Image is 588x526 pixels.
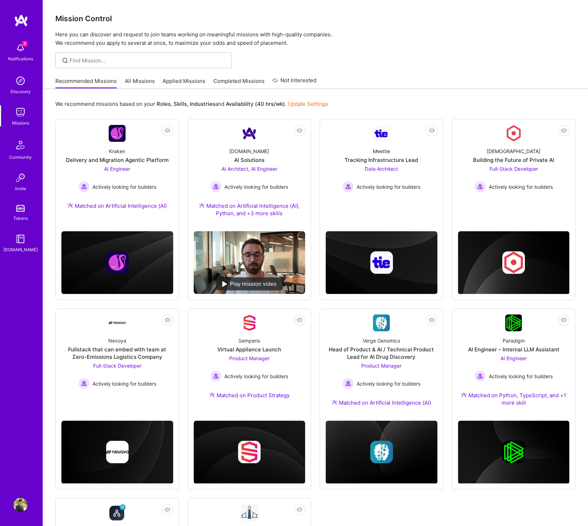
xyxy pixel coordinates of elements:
[13,105,28,119] img: teamwork
[165,507,170,512] i: icon EyeClosed
[505,314,522,331] img: Company Logo
[194,314,305,407] a: Company LogoSemperisVirtual Appliance LaunchProduct Manager Actively looking for buildersActively...
[22,41,28,47] span: 5
[13,232,28,246] img: guide book
[13,498,28,512] img: User Avatar
[11,88,31,95] div: Discovery
[61,231,173,294] img: cover
[326,346,437,361] div: Head of Product & AI / Technical Product Lead for AI Drug Discovery
[14,14,28,27] img: logo
[109,504,126,521] img: Company Logo
[210,370,222,382] img: Actively looking for builders
[326,125,437,207] a: Company LogoMeettieTracking Infrastructure LeadData Architect Actively looking for buildersActive...
[332,399,337,405] img: Ateam Purple Icon
[13,74,28,88] img: discovery
[13,214,28,222] div: Tokens
[222,166,277,172] span: AI Architect, AI Engineer
[226,101,285,107] b: Availability (40 hrs/wk)
[297,507,302,512] i: icon EyeClosed
[55,77,117,89] a: Recommended Missions
[487,147,540,155] div: [DEMOGRAPHIC_DATA]
[93,363,141,369] span: Full-Stack Developer
[489,166,538,172] span: Full-Stack Developer
[332,399,431,406] div: Matched on Artificial Intelligence (AI)
[16,205,25,212] img: tokens
[165,317,170,323] i: icon EyeClosed
[370,441,393,463] img: Company logo
[13,41,28,55] img: bell
[343,181,354,192] img: Actively looking for builders
[61,314,173,396] a: Company LogoNevoyaFullstack that can embed with team at Zero-Emissions Logistics CompanyFull-Stac...
[61,56,69,65] i: icon SearchGrey
[505,125,522,142] img: Company Logo
[92,183,156,191] span: Actively looking for builders
[474,370,486,382] img: Actively looking for builders
[502,337,525,344] div: Paradigm
[461,392,467,398] img: Ateam Purple Icon
[373,126,390,141] img: Company Logo
[165,128,170,133] i: icon EyeClosed
[224,373,288,380] span: Actively looking for builders
[69,57,226,64] input: Find Mission...
[234,156,265,164] div: AI Solutions
[157,101,171,107] b: Roles
[458,421,570,484] img: cover
[174,101,187,107] b: Skills
[106,441,128,463] img: Company logo
[297,128,302,133] i: icon EyeClosed
[238,337,260,344] div: Semperis
[241,504,258,521] img: Company Logo
[326,421,437,484] img: cover
[55,30,575,47] p: Here you can discover and request to join teams working on meaningful missions with high-quality ...
[194,125,305,225] a: Company Logo[DOMAIN_NAME]AI SolutionsAI Architect, AI Engineer Actively looking for buildersActiv...
[458,314,570,415] a: Company LogoParadigmAI Engineer – Internal LLM AssistantAI Engineer Actively looking for builders...
[357,183,420,191] span: Actively looking for builders
[468,346,559,353] div: AI Engineer – Internal LLM Assistant
[373,147,390,155] div: Meettie
[326,231,437,294] img: cover
[345,156,418,164] div: Tracking Infrastructure Lead
[12,498,29,512] a: User Avatar
[561,128,566,133] i: icon EyeClosed
[343,378,354,389] img: Actively looking for builders
[357,380,420,387] span: Actively looking for builders
[326,314,437,415] a: Company LogoVerge GenomicsHead of Product & AI / Technical Product Lead for AI Drug DiscoveryProd...
[213,77,265,89] a: Completed Missions
[190,101,215,107] b: Industries
[458,392,570,406] div: Matched on Python, TypeScript, and +1 more skill
[502,251,525,274] img: Company logo
[194,231,305,294] img: No Mission
[55,100,328,108] p: We recommend missions based on your , , and .
[238,441,261,463] img: Company logo
[66,156,169,164] div: Delivery and Migration Agentic Platform
[109,147,125,155] div: Kraken
[209,392,215,398] img: Ateam Purple Icon
[489,373,552,380] span: Actively looking for builders
[61,346,173,361] div: Fullstack that can embed with team at Zero-Emissions Logistics Company
[502,441,525,463] img: Company logo
[108,337,126,344] div: Nevoya
[104,166,130,172] span: AI Engineer
[561,317,566,323] i: icon EyeClosed
[106,251,128,274] img: Company logo
[241,314,258,331] img: Company Logo
[229,355,269,361] span: Product Manager
[373,314,390,331] img: Company Logo
[458,125,570,207] a: Company Logo[DEMOGRAPHIC_DATA]Building the Future of Private AIFull-Stack Developer Actively look...
[363,337,400,344] div: Verge Genomics
[78,181,90,192] img: Actively looking for builders
[361,363,401,369] span: Product Manager
[458,231,570,294] img: cover
[12,137,29,153] img: Community
[429,317,435,323] i: icon EyeClosed
[61,125,173,218] a: Company LogoKrakenDelivery and Migration Agentic PlatformAI Engineer Actively looking for builder...
[67,202,73,208] img: Ateam Purple Icon
[109,125,126,142] img: Company Logo
[370,251,393,274] img: Company logo
[473,156,554,164] div: Building the Future of Private AI
[501,355,527,361] span: AI Engineer
[9,153,32,161] div: Community
[109,314,126,331] img: Company Logo
[489,183,552,191] span: Actively looking for builders
[194,421,305,484] img: cover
